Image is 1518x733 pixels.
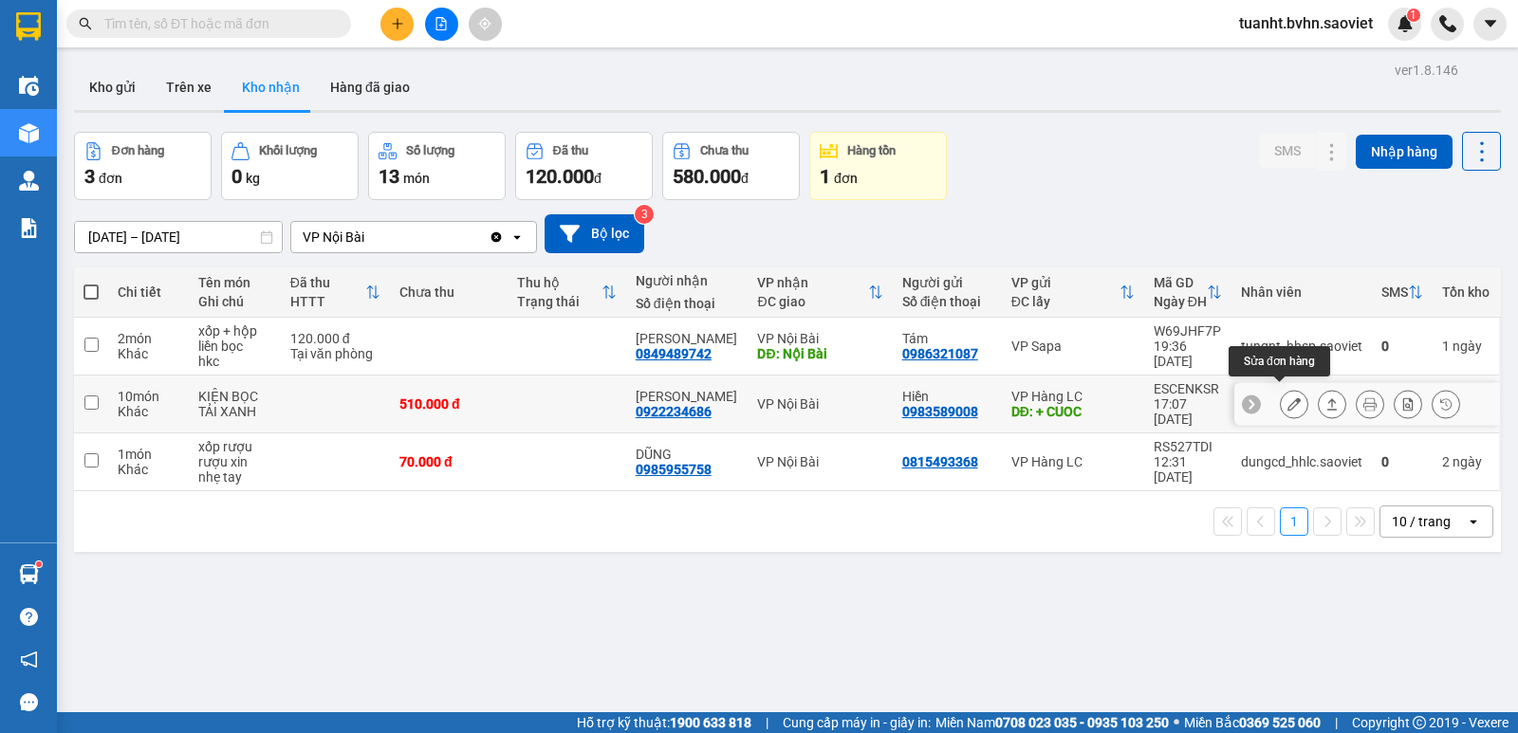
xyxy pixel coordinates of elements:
[79,17,92,30] span: search
[1154,396,1222,427] div: 17:07 [DATE]
[1229,346,1330,376] div: Sửa đơn hàng
[635,205,654,224] sup: 3
[670,715,751,730] strong: 1900 633 818
[1410,9,1416,22] span: 1
[19,123,39,143] img: warehouse-icon
[757,275,867,290] div: VP nhận
[1154,339,1222,369] div: 19:36 [DATE]
[517,294,601,309] div: Trạng thái
[1482,15,1499,32] span: caret-down
[783,712,931,733] span: Cung cấp máy in - giấy in:
[281,267,390,318] th: Toggle SortBy
[399,396,498,412] div: 510.000 đ
[36,561,42,567] sup: 1
[399,284,498,300] div: Chưa thu
[1318,390,1346,418] div: Giao hàng
[545,214,644,253] button: Bộ lọc
[1356,135,1453,169] button: Nhập hàng
[380,8,414,41] button: plus
[74,64,151,110] button: Kho gửi
[834,171,858,186] span: đơn
[118,389,179,404] div: 10 món
[1397,15,1414,32] img: icon-new-feature
[700,144,749,157] div: Chưa thu
[99,171,122,186] span: đơn
[75,222,282,252] input: Select a date range.
[19,218,39,238] img: solution-icon
[20,608,38,626] span: question-circle
[406,144,454,157] div: Số lượng
[399,454,498,469] div: 70.000 đ
[636,462,712,477] div: 0985955758
[902,331,992,346] div: Tám
[1473,8,1507,41] button: caret-down
[636,389,739,404] div: hải huyền
[1154,275,1207,290] div: Mã GD
[1174,719,1179,726] span: ⚪️
[1381,339,1423,354] div: 0
[366,228,368,247] input: Selected VP Nội Bài.
[902,454,978,469] div: 0815493368
[112,144,164,157] div: Đơn hàng
[425,8,458,41] button: file-add
[1395,60,1458,81] div: ver 1.8.146
[508,267,625,318] th: Toggle SortBy
[1392,512,1451,531] div: 10 / trang
[741,171,749,186] span: đ
[636,346,712,361] div: 0849489742
[227,64,315,110] button: Kho nhận
[198,389,271,419] div: KIỆN BỌC TẢI XANH
[303,228,364,247] div: VP Nội Bài
[757,294,867,309] div: ĐC giao
[198,354,271,369] div: hkc
[118,331,179,346] div: 2 món
[902,275,992,290] div: Người gửi
[489,229,504,245] svg: Clear value
[1442,284,1490,300] div: Tồn kho
[118,462,179,477] div: Khác
[1259,134,1316,168] button: SMS
[290,294,365,309] div: HTTT
[636,296,739,311] div: Số điện thoại
[391,17,404,30] span: plus
[594,171,602,186] span: đ
[435,17,448,30] span: file-add
[809,132,947,200] button: Hàng tồn1đơn
[19,564,39,584] img: warehouse-icon
[1224,11,1388,35] span: tuanht.bvhn.saoviet
[1154,323,1222,339] div: W69JHF7P
[1011,389,1135,404] div: VP Hàng LC
[151,64,227,110] button: Trên xe
[636,404,712,419] div: 0922234686
[198,439,271,454] div: xốp rượu
[20,693,38,711] span: message
[636,331,739,346] div: Thanh Ngân
[118,346,179,361] div: Khác
[290,275,365,290] div: Đã thu
[1011,339,1135,354] div: VP Sapa
[757,454,882,469] div: VP Nội Bài
[748,267,892,318] th: Toggle SortBy
[469,8,502,41] button: aim
[290,331,380,346] div: 120.000 đ
[104,13,328,34] input: Tìm tên, số ĐT hoặc mã đơn
[198,275,271,290] div: Tên món
[902,389,992,404] div: Hiền
[1381,284,1408,300] div: SMS
[198,294,271,309] div: Ghi chú
[1011,404,1135,419] div: DĐ: + CUOC
[403,171,430,186] span: món
[1184,712,1321,733] span: Miền Bắc
[1241,284,1362,300] div: Nhân viên
[368,132,506,200] button: Số lượng13món
[118,447,179,462] div: 1 món
[118,284,179,300] div: Chi tiết
[995,715,1169,730] strong: 0708 023 035 - 0935 103 250
[1453,454,1482,469] span: ngày
[74,132,212,200] button: Đơn hàng3đơn
[1442,339,1490,354] div: 1
[1241,339,1362,354] div: tungnt_hhsp.saoviet
[315,64,425,110] button: Hàng đã giao
[509,229,525,245] svg: open
[246,171,260,186] span: kg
